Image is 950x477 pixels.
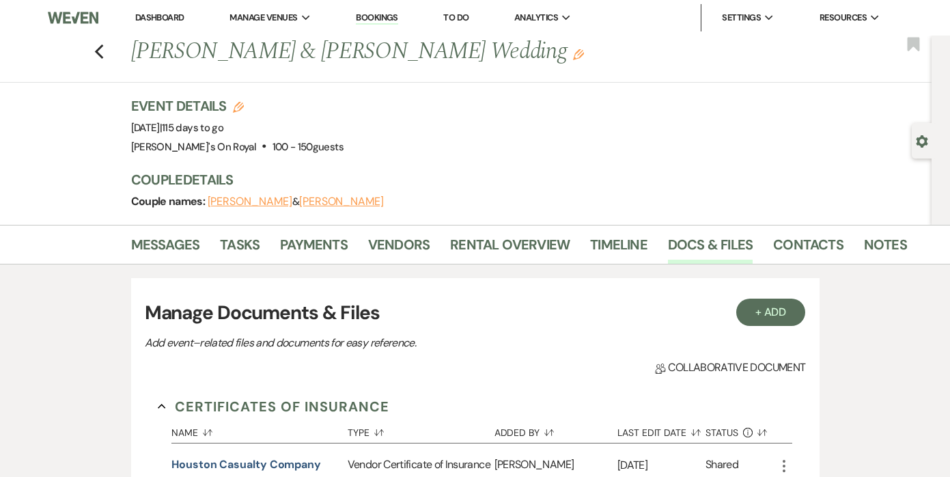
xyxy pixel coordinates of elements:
span: Analytics [514,11,558,25]
div: Shared [705,456,738,475]
span: Resources [820,11,867,25]
span: & [208,195,384,208]
span: Couple names: [131,194,208,208]
a: Contacts [773,234,843,264]
a: Docs & Files [668,234,753,264]
button: Open lead details [916,134,928,147]
h1: [PERSON_NAME] & [PERSON_NAME] Wedding [131,36,743,68]
span: Collaborative document [655,359,805,376]
button: + Add [736,299,806,326]
button: Certificates of Insurance [158,396,389,417]
span: | [160,121,223,135]
a: Vendors [368,234,430,264]
span: Manage Venues [229,11,297,25]
a: Notes [864,234,907,264]
img: Weven Logo [48,3,99,32]
span: Settings [722,11,761,25]
a: Payments [280,234,348,264]
span: Status [705,428,738,437]
button: Name [171,417,348,443]
a: Timeline [590,234,647,264]
h3: Event Details [131,96,344,115]
button: Added By [494,417,617,443]
h3: Manage Documents & Files [145,299,806,327]
span: [DATE] [131,121,224,135]
button: Edit [573,48,584,60]
button: Type [348,417,494,443]
h3: Couple Details [131,170,896,189]
span: 115 days to go [162,121,223,135]
a: Dashboard [135,12,184,23]
a: Messages [131,234,200,264]
p: [DATE] [617,456,705,474]
a: Bookings [356,12,398,25]
button: Status [705,417,776,443]
button: Houston Casualty Company [171,456,321,473]
a: Tasks [220,234,260,264]
a: To Do [443,12,469,23]
button: [PERSON_NAME] [299,196,384,207]
span: [PERSON_NAME]'s On Royal [131,140,257,154]
p: Add event–related files and documents for easy reference. [145,334,623,352]
span: 100 - 150 guests [273,140,344,154]
button: Last Edit Date [617,417,705,443]
a: Rental Overview [450,234,570,264]
button: [PERSON_NAME] [208,196,292,207]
